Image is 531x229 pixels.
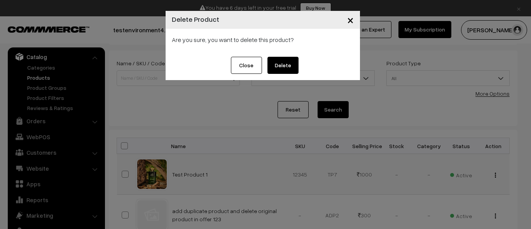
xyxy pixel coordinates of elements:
[231,57,262,74] button: Close
[341,8,360,32] button: Close
[172,14,219,24] h4: Delete Product
[267,57,299,74] button: Delete
[172,35,354,44] p: Are you sure, you want to delete this product?
[347,12,354,27] span: ×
